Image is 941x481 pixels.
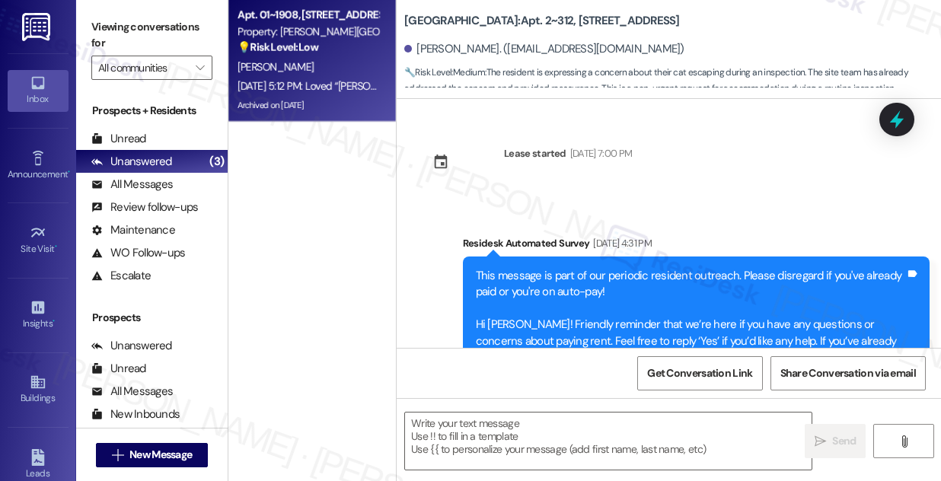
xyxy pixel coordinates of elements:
[91,131,146,147] div: Unread
[98,56,188,80] input: All communities
[91,199,198,215] div: Review follow-ups
[805,424,866,458] button: Send
[8,220,69,261] a: Site Visit •
[463,235,930,256] div: Residesk Automated Survey
[832,433,856,449] span: Send
[91,177,173,193] div: All Messages
[91,338,172,354] div: Unanswered
[404,66,485,78] strong: 🔧 Risk Level: Medium
[91,361,146,377] div: Unread
[129,447,192,463] span: New Message
[53,316,55,327] span: •
[238,24,378,40] div: Property: [PERSON_NAME][GEOGRAPHIC_DATA]
[476,268,906,382] div: This message is part of our periodic resident outreach. Please disregard if you've already paid o...
[76,310,228,326] div: Prospects
[91,268,151,284] div: Escalate
[91,222,175,238] div: Maintenance
[22,13,53,41] img: ResiDesk Logo
[238,79,696,93] div: [DATE] 5:12 PM: Loved “[PERSON_NAME] ([PERSON_NAME][GEOGRAPHIC_DATA]): Got it! I'll pass this in…”
[91,245,185,261] div: WO Follow-ups
[780,365,916,381] span: Share Conversation via email
[504,145,566,161] div: Lease started
[112,449,123,461] i: 
[91,384,173,400] div: All Messages
[68,167,70,177] span: •
[238,7,378,23] div: Apt. 01~1908, [STREET_ADDRESS][PERSON_NAME]
[206,150,228,174] div: (3)
[8,70,69,111] a: Inbox
[91,15,212,56] label: Viewing conversations for
[196,62,204,74] i: 
[770,356,926,390] button: Share Conversation via email
[238,40,318,54] strong: 💡 Risk Level: Low
[637,356,762,390] button: Get Conversation Link
[236,96,380,115] div: Archived on [DATE]
[91,154,172,170] div: Unanswered
[404,13,680,29] b: [GEOGRAPHIC_DATA]: Apt. 2~312, [STREET_ADDRESS]
[8,369,69,410] a: Buildings
[91,406,180,422] div: New Inbounds
[898,435,910,448] i: 
[589,235,652,251] div: [DATE] 4:31 PM
[76,103,228,119] div: Prospects + Residents
[404,41,684,57] div: [PERSON_NAME]. ([EMAIL_ADDRESS][DOMAIN_NAME])
[404,65,941,97] span: : The resident is expressing a concern about their cat escaping during an inspection. The site te...
[55,241,57,252] span: •
[96,443,209,467] button: New Message
[238,60,314,74] span: [PERSON_NAME]
[815,435,826,448] i: 
[647,365,752,381] span: Get Conversation Link
[8,295,69,336] a: Insights •
[566,145,633,161] div: [DATE] 7:00 PM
